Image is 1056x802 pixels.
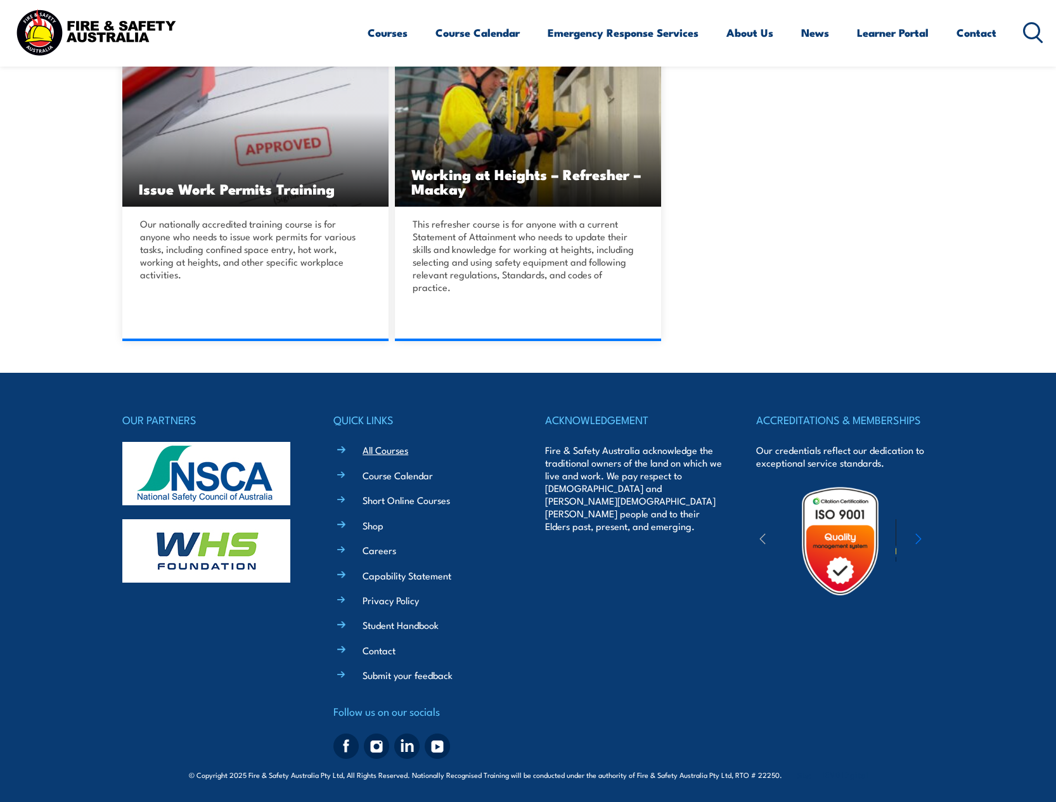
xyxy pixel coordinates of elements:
[395,58,661,207] a: Working at Heights – Refresher – Mackay
[797,770,868,780] span: Site:
[122,519,290,583] img: whs-logo-footer
[363,443,408,456] a: All Courses
[363,593,419,607] a: Privacy Policy
[139,181,372,196] h3: Issue Work Permits Training
[395,58,661,207] img: Work Safely at Heights Training (1)
[122,58,389,207] img: Issue Work Permits
[801,16,829,49] a: News
[785,486,896,597] img: Untitled design (19)
[363,469,433,482] a: Course Calendar
[363,493,450,507] a: Short Online Courses
[333,411,511,429] h4: QUICK LINKS
[363,543,396,557] a: Careers
[756,411,934,429] h4: ACCREDITATIONS & MEMBERSHIPS
[122,58,389,207] a: Issue Work Permits Training
[956,16,996,49] a: Contact
[363,519,383,532] a: Shop
[823,768,868,780] a: KND Digital
[896,519,1006,563] img: ewpa-logo
[545,411,723,429] h4: ACKNOWLEDGEMENT
[413,217,640,294] p: This refresher course is for anyone with a current Statement of Attainment who needs to update th...
[140,217,367,281] p: Our nationally accredited training course is for anyone who needs to issue work permits for vario...
[411,167,645,196] h3: Working at Heights – Refresher – Mackay
[435,16,520,49] a: Course Calendar
[363,668,453,682] a: Submit your feedback
[333,702,511,720] h4: Follow us on our socials
[368,16,408,49] a: Courses
[363,644,396,657] a: Contact
[726,16,773,49] a: About Us
[189,768,868,780] span: © Copyright 2025 Fire & Safety Australia Pty Ltd, All Rights Reserved. Nationally Recognised Trai...
[363,618,439,631] a: Student Handbook
[545,444,723,533] p: Fire & Safety Australia acknowledge the traditional owners of the land on which we live and work....
[122,442,290,505] img: nsca-logo-footer
[363,569,451,582] a: Capability Statement
[756,444,934,469] p: Our credentials reflect our dedication to exceptional service standards.
[548,16,699,49] a: Emergency Response Services
[122,411,300,429] h4: OUR PARTNERS
[857,16,929,49] a: Learner Portal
